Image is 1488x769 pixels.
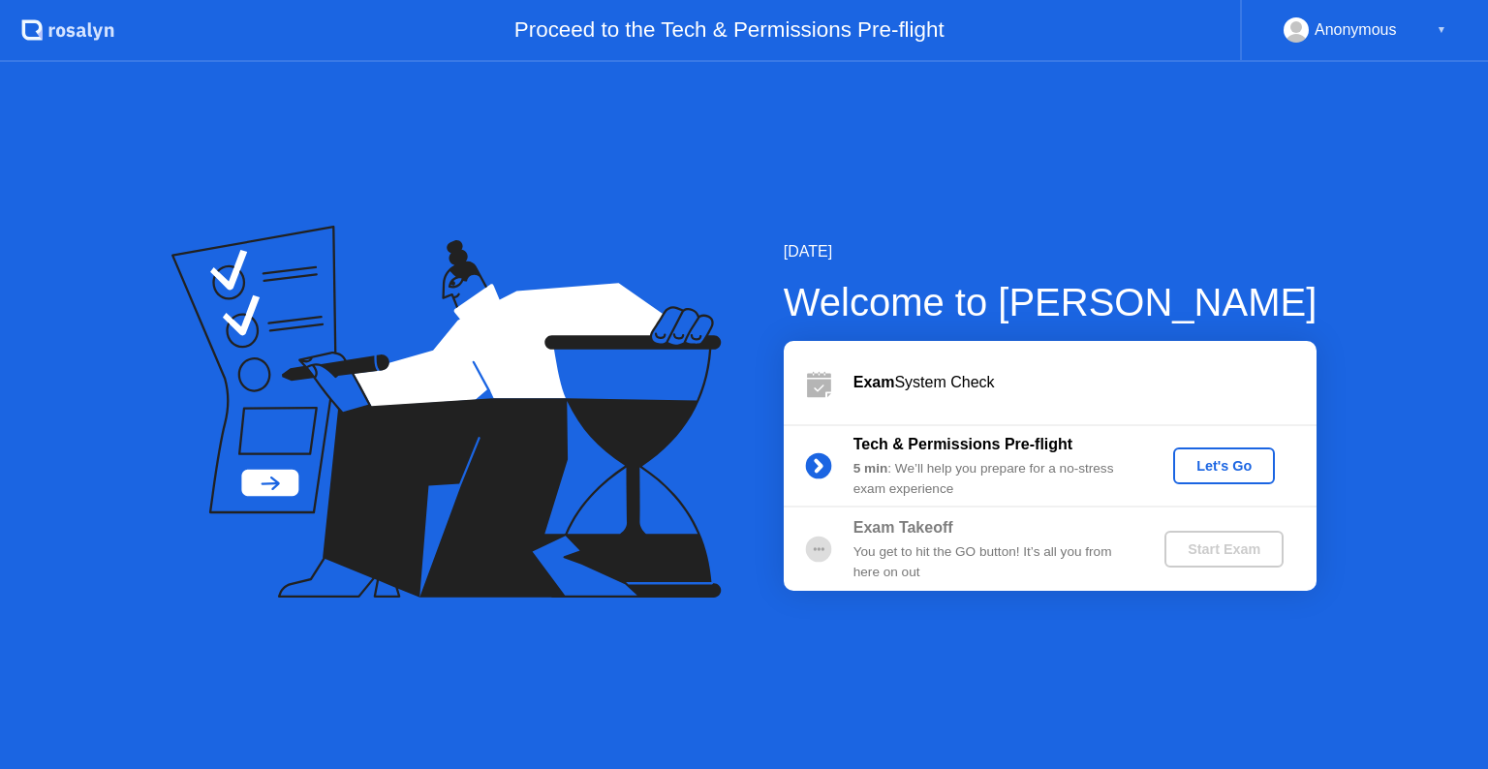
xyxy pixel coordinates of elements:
div: You get to hit the GO button! It’s all you from here on out [853,542,1132,582]
div: Welcome to [PERSON_NAME] [784,273,1317,331]
button: Let's Go [1173,447,1275,484]
div: System Check [853,371,1317,394]
b: Exam [853,374,895,390]
button: Start Exam [1164,531,1284,568]
div: Start Exam [1172,541,1276,557]
div: [DATE] [784,240,1317,263]
div: : We’ll help you prepare for a no-stress exam experience [853,459,1132,499]
b: 5 min [853,461,888,476]
b: Exam Takeoff [853,519,953,536]
div: Anonymous [1315,17,1397,43]
b: Tech & Permissions Pre-flight [853,436,1072,452]
div: Let's Go [1181,458,1267,474]
div: ▼ [1437,17,1446,43]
